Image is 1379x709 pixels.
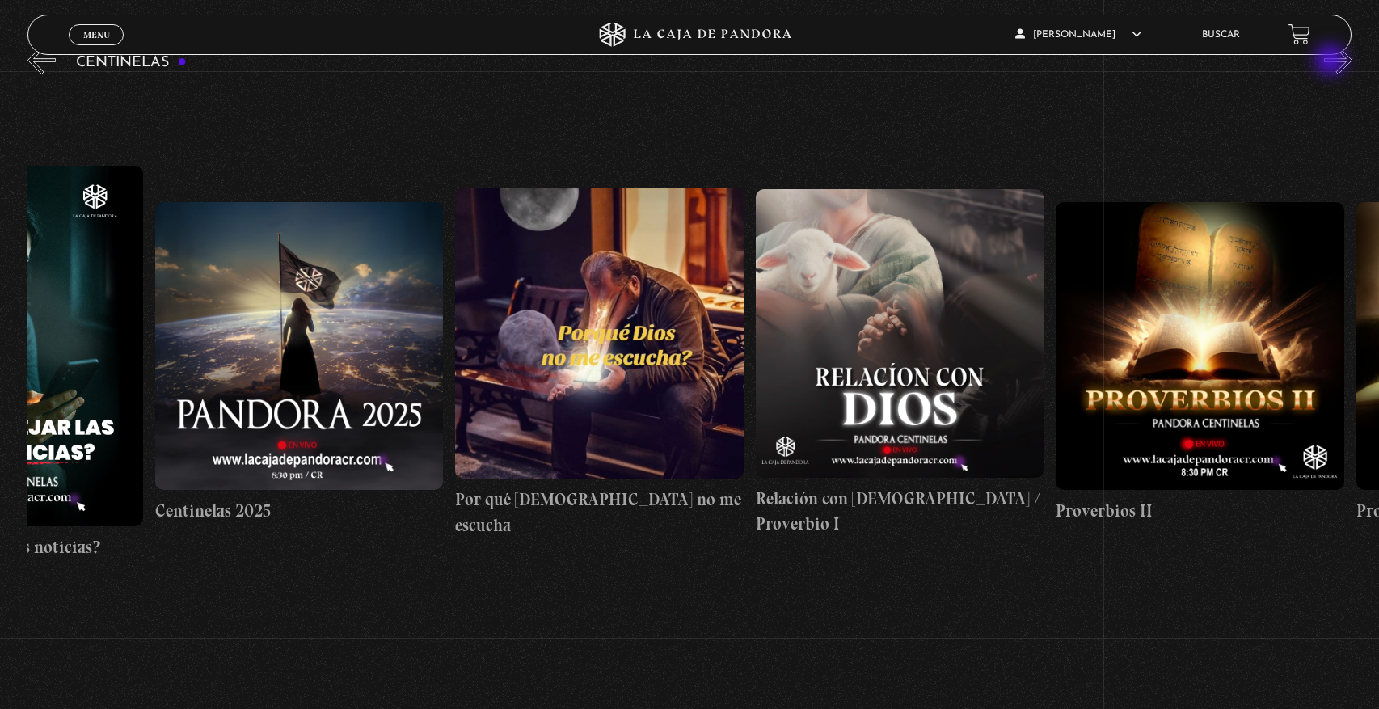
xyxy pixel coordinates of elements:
[1324,46,1352,74] button: Next
[155,87,444,639] a: Centinelas 2025
[76,55,187,70] h3: Centinelas
[83,30,110,40] span: Menu
[1015,30,1141,40] span: [PERSON_NAME]
[1288,23,1310,45] a: View your shopping cart
[1056,498,1344,524] h4: Proverbios II
[155,498,444,524] h4: Centinelas 2025
[1056,87,1344,639] a: Proverbios II
[756,486,1044,537] h4: Relación con [DEMOGRAPHIC_DATA] / Proverbio I
[78,43,116,54] span: Cerrar
[455,487,744,538] h4: Por qué [DEMOGRAPHIC_DATA] no me escucha
[27,46,56,74] button: Previous
[455,87,744,639] a: Por qué [DEMOGRAPHIC_DATA] no me escucha
[1202,30,1240,40] a: Buscar
[756,87,1044,639] a: Relación con [DEMOGRAPHIC_DATA] / Proverbio I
